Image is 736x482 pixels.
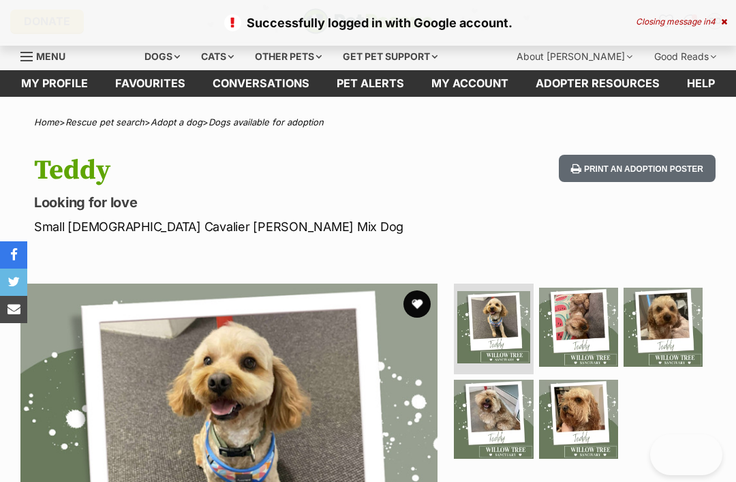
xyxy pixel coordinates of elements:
[34,193,451,212] p: Looking for love
[507,43,642,70] div: About [PERSON_NAME]
[245,43,331,70] div: Other pets
[199,70,323,97] a: conversations
[539,288,618,367] img: Photo of Teddy
[624,288,703,367] img: Photo of Teddy
[7,70,102,97] a: My profile
[20,43,75,67] a: Menu
[650,434,722,475] iframe: Help Scout Beacon - Open
[559,155,716,183] button: Print an adoption poster
[34,155,451,186] h1: Teddy
[135,43,189,70] div: Dogs
[102,70,199,97] a: Favourites
[36,50,65,62] span: Menu
[209,117,324,127] a: Dogs available for adoption
[151,117,202,127] a: Adopt a dog
[539,380,618,459] img: Photo of Teddy
[333,43,447,70] div: Get pet support
[457,291,530,363] img: Photo of Teddy
[454,380,533,459] img: Photo of Teddy
[323,70,418,97] a: Pet alerts
[191,43,243,70] div: Cats
[710,16,716,27] span: 4
[65,117,144,127] a: Rescue pet search
[14,14,722,32] p: Successfully logged in with Google account.
[34,117,59,127] a: Home
[34,217,451,236] p: Small [DEMOGRAPHIC_DATA] Cavalier [PERSON_NAME] Mix Dog
[645,43,726,70] div: Good Reads
[522,70,673,97] a: Adopter resources
[403,290,431,318] button: favourite
[673,70,729,97] a: Help
[418,70,522,97] a: My account
[636,17,727,27] div: Closing message in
